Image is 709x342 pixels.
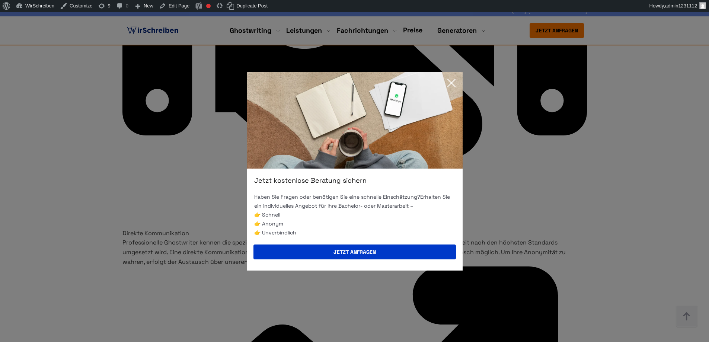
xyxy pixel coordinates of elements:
div: Focus keyphrase not set [206,4,211,8]
span: admin1231112 [665,3,697,9]
img: exit [247,72,463,169]
button: Jetzt anfragen [253,244,456,259]
li: 👉 Schnell [254,210,455,219]
div: Jetzt kostenlose Beratung sichern [247,176,463,185]
li: 👉 Anonym [254,219,455,228]
li: 👉 Unverbindlich [254,228,455,237]
p: Haben Sie Fragen oder benötigen Sie eine schnelle Einschätzung? Erhalten Sie ein individuelles An... [254,192,455,210]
